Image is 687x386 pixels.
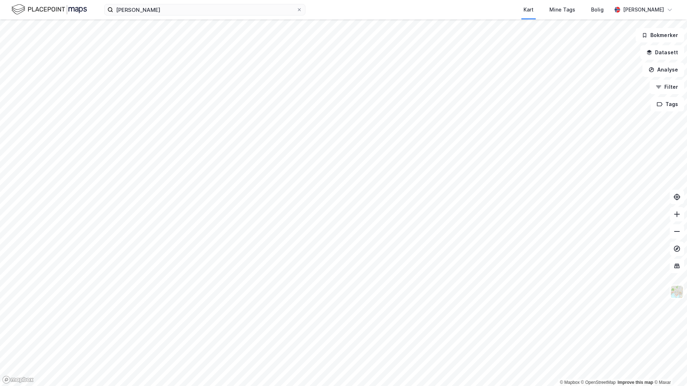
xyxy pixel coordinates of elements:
button: Datasett [640,45,684,60]
iframe: Chat Widget [651,351,687,386]
input: Søk på adresse, matrikkel, gårdeiere, leietakere eller personer [113,4,296,15]
img: logo.f888ab2527a4732fd821a326f86c7f29.svg [11,3,87,16]
a: Mapbox homepage [2,376,34,384]
img: Z [670,285,684,299]
button: Bokmerker [636,28,684,42]
div: Kart [524,5,534,14]
div: Bolig [591,5,604,14]
div: [PERSON_NAME] [623,5,664,14]
a: Improve this map [618,380,653,385]
button: Tags [651,97,684,111]
div: Mine Tags [549,5,575,14]
button: Analyse [642,63,684,77]
a: Mapbox [560,380,580,385]
div: Kontrollprogram for chat [651,351,687,386]
button: Filter [650,80,684,94]
a: OpenStreetMap [581,380,616,385]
